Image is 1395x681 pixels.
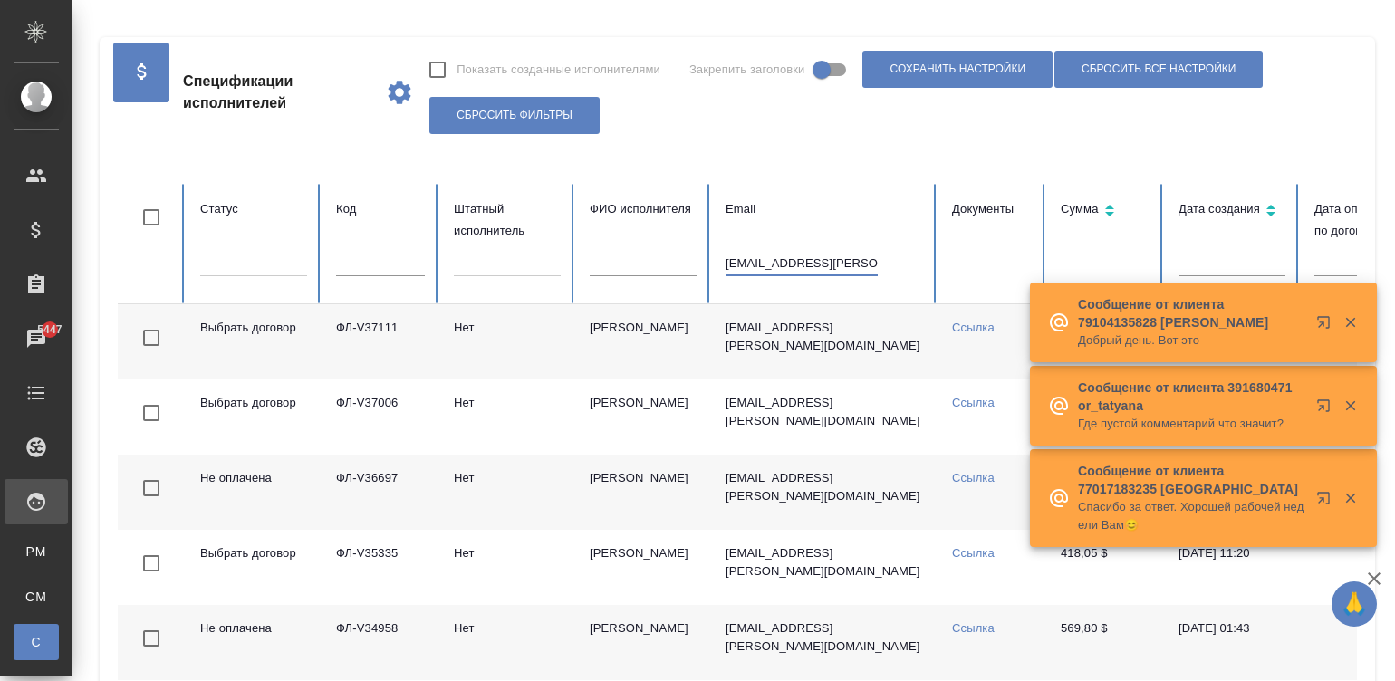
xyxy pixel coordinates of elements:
[711,455,938,530] td: [EMAIL_ADDRESS][PERSON_NAME][DOMAIN_NAME]
[183,71,370,114] span: Спецификации исполнителей
[1332,314,1369,331] button: Закрыть
[711,530,938,605] td: [EMAIL_ADDRESS][PERSON_NAME][DOMAIN_NAME]
[454,198,561,242] div: Штатный исполнитель
[952,198,1032,220] div: Документы
[322,605,439,680] td: ФЛ-V34958
[1054,51,1263,88] button: Сбросить все настройки
[23,633,50,651] span: С
[14,624,59,660] a: С
[322,455,439,530] td: ФЛ-V36697
[14,533,59,570] a: PM
[132,544,170,582] span: Toggle Row Selected
[711,379,938,455] td: [EMAIL_ADDRESS][PERSON_NAME][DOMAIN_NAME]
[689,61,805,79] span: Закрепить заголовки
[186,605,322,680] td: Не оплачена
[322,304,439,379] td: ФЛ-V37111
[186,379,322,455] td: Выбрать договор
[1078,379,1304,415] p: Сообщение от клиента 391680471 or_tatyana
[200,198,307,220] div: Статус
[1305,304,1349,348] button: Открыть в новой вкладке
[439,530,575,605] td: Нет
[186,304,322,379] td: Выбрать договор
[132,619,170,657] span: Toggle Row Selected
[952,321,995,334] a: Ссылка
[14,579,59,615] a: CM
[952,471,995,484] a: Ссылка
[1078,331,1304,350] p: Добрый день. Вот это
[575,605,711,680] td: [PERSON_NAME]
[336,198,425,220] div: Код
[439,304,575,379] td: Нет
[590,198,697,220] div: ФИО исполнителя
[1305,388,1349,431] button: Открыть в новой вкладке
[5,316,68,361] a: 5447
[1332,398,1369,414] button: Закрыть
[862,51,1053,88] button: Сохранить настройки
[457,61,660,79] span: Показать созданные исполнителями
[1061,198,1150,225] div: Сортировка
[1082,62,1236,77] span: Сбросить все настройки
[1078,462,1304,498] p: Сообщение от клиента 77017183235 [GEOGRAPHIC_DATA]
[575,304,711,379] td: [PERSON_NAME]
[26,321,72,339] span: 5447
[952,546,995,560] a: Ссылка
[322,530,439,605] td: ФЛ-V35335
[457,108,572,123] span: Сбросить фильтры
[23,588,50,606] span: CM
[1078,498,1304,534] p: Спасибо за ответ. Хорошей рабочей недели Вам😊
[1305,480,1349,523] button: Открыть в новой вкладке
[439,455,575,530] td: Нет
[439,379,575,455] td: Нет
[132,394,170,432] span: Toggle Row Selected
[890,62,1025,77] span: Сохранить настройки
[952,396,995,409] a: Ссылка
[726,198,923,220] div: Email
[1179,198,1285,225] div: Сортировка
[186,455,322,530] td: Не оплачена
[711,605,938,680] td: [EMAIL_ADDRESS][PERSON_NAME][DOMAIN_NAME]
[132,469,170,507] span: Toggle Row Selected
[575,379,711,455] td: [PERSON_NAME]
[23,542,50,561] span: PM
[186,530,322,605] td: Выбрать договор
[711,304,938,379] td: [EMAIL_ADDRESS][PERSON_NAME][DOMAIN_NAME]
[1078,295,1304,331] p: Сообщение от клиента 79104135828 [PERSON_NAME]
[1078,415,1304,433] p: Где пустой комментарий что значит?
[952,621,995,635] a: Ссылка
[575,530,711,605] td: [PERSON_NAME]
[439,605,575,680] td: Нет
[575,455,711,530] td: [PERSON_NAME]
[1332,490,1369,506] button: Закрыть
[429,97,600,134] button: Сбросить фильтры
[322,379,439,455] td: ФЛ-V37006
[132,319,170,357] span: Toggle Row Selected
